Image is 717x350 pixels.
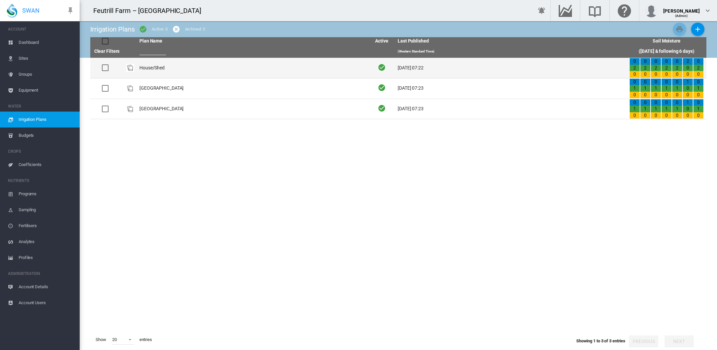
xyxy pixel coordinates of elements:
[19,250,74,266] span: Profiles
[640,92,650,98] div: 0
[672,92,682,98] div: 0
[630,106,640,112] div: 1
[19,66,74,82] span: Groups
[651,71,661,78] div: 0
[662,99,672,106] div: 0
[8,146,74,157] span: CROPS
[93,334,109,345] span: Show
[704,7,712,15] md-icon: icon-chevron-down
[640,79,650,85] div: 0
[630,79,640,85] div: 0
[19,295,74,311] span: Account Users
[627,78,706,99] td: 0 1 0 0 1 0 0 1 0 0 1 0 0 1 0 1 0 0 0 1 0
[126,84,134,92] div: Plan Id: 26583
[22,6,40,15] span: SWAN
[640,65,650,71] div: 2
[672,112,682,119] div: 0
[19,218,74,234] span: Fertilisers
[627,45,706,58] th: ([DATE] & following 6 days)
[693,58,703,65] div: 0
[651,99,661,106] div: 0
[112,337,117,342] div: 20
[693,92,703,98] div: 0
[630,85,640,92] div: 1
[640,99,650,106] div: 0
[395,58,627,78] td: [DATE] 07:22
[651,92,661,98] div: 0
[90,25,134,34] div: Irrigation Plans
[662,58,672,65] div: 0
[94,48,120,54] a: Clear Filters
[651,112,661,119] div: 0
[185,26,205,32] div: Archived: 0
[672,58,682,65] div: 0
[662,106,672,112] div: 1
[651,58,661,65] div: 0
[662,85,672,92] div: 1
[19,157,74,173] span: Coefficients
[630,71,640,78] div: 0
[19,234,74,250] span: Analytes
[630,58,640,65] div: 0
[535,4,548,17] button: icon-bell-ring
[557,7,573,15] md-icon: Go to the Data Hub
[683,65,693,71] div: 0
[629,335,658,347] button: Previous
[137,334,155,345] span: entries
[630,65,640,71] div: 2
[19,202,74,218] span: Sampling
[627,37,706,45] th: Soil Moisture
[663,5,700,12] div: [PERSON_NAME]
[630,99,640,106] div: 0
[640,71,650,78] div: 0
[630,92,640,98] div: 0
[126,84,134,92] img: product-image-placeholder.png
[640,58,650,65] div: 0
[19,82,74,98] span: Equipment
[683,99,693,106] div: 1
[673,23,686,36] button: Print Irrigation Plans
[137,99,368,119] td: [GEOGRAPHIC_DATA]
[683,112,693,119] div: 0
[693,71,703,78] div: 0
[662,71,672,78] div: 0
[683,106,693,112] div: 0
[395,99,627,119] td: [DATE] 07:23
[693,85,703,92] div: 1
[675,14,688,18] span: (Admin)
[693,106,703,112] div: 1
[126,105,134,113] img: product-image-placeholder.png
[640,106,650,112] div: 1
[8,101,74,112] span: WATER
[645,4,658,17] img: profile.jpg
[627,99,706,119] td: 0 1 0 0 1 0 0 1 0 0 1 0 0 1 0 1 0 0 0 1 0
[152,26,167,32] div: Active: 3
[66,7,74,15] md-icon: icon-pin
[662,112,672,119] div: 0
[8,24,74,35] span: ACCOUNT
[19,279,74,295] span: Account Details
[139,25,147,33] md-icon: icon-checkbox-marked-circle
[683,58,693,65] div: 2
[19,112,74,128] span: Irrigation Plans
[7,4,17,18] img: SWAN-Landscape-Logo-Colour-drop.png
[672,71,682,78] div: 0
[19,186,74,202] span: Programs
[627,58,706,78] td: 0 2 0 0 2 0 0 2 0 0 2 0 0 2 0 2 0 0 0 2 0
[672,85,682,92] div: 1
[640,85,650,92] div: 1
[694,25,702,33] md-icon: icon-plus
[662,79,672,85] div: 0
[395,78,627,99] td: [DATE] 07:23
[137,37,368,45] th: Plan Name
[651,79,661,85] div: 0
[693,99,703,106] div: 0
[172,25,180,33] md-icon: icon-cancel
[640,112,650,119] div: 0
[126,64,134,72] div: Plan Id: 26581
[630,112,640,119] div: 0
[93,6,207,15] div: Feutrill Farm – [GEOGRAPHIC_DATA]
[651,85,661,92] div: 1
[676,25,683,33] md-icon: icon-printer
[665,335,694,347] button: Next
